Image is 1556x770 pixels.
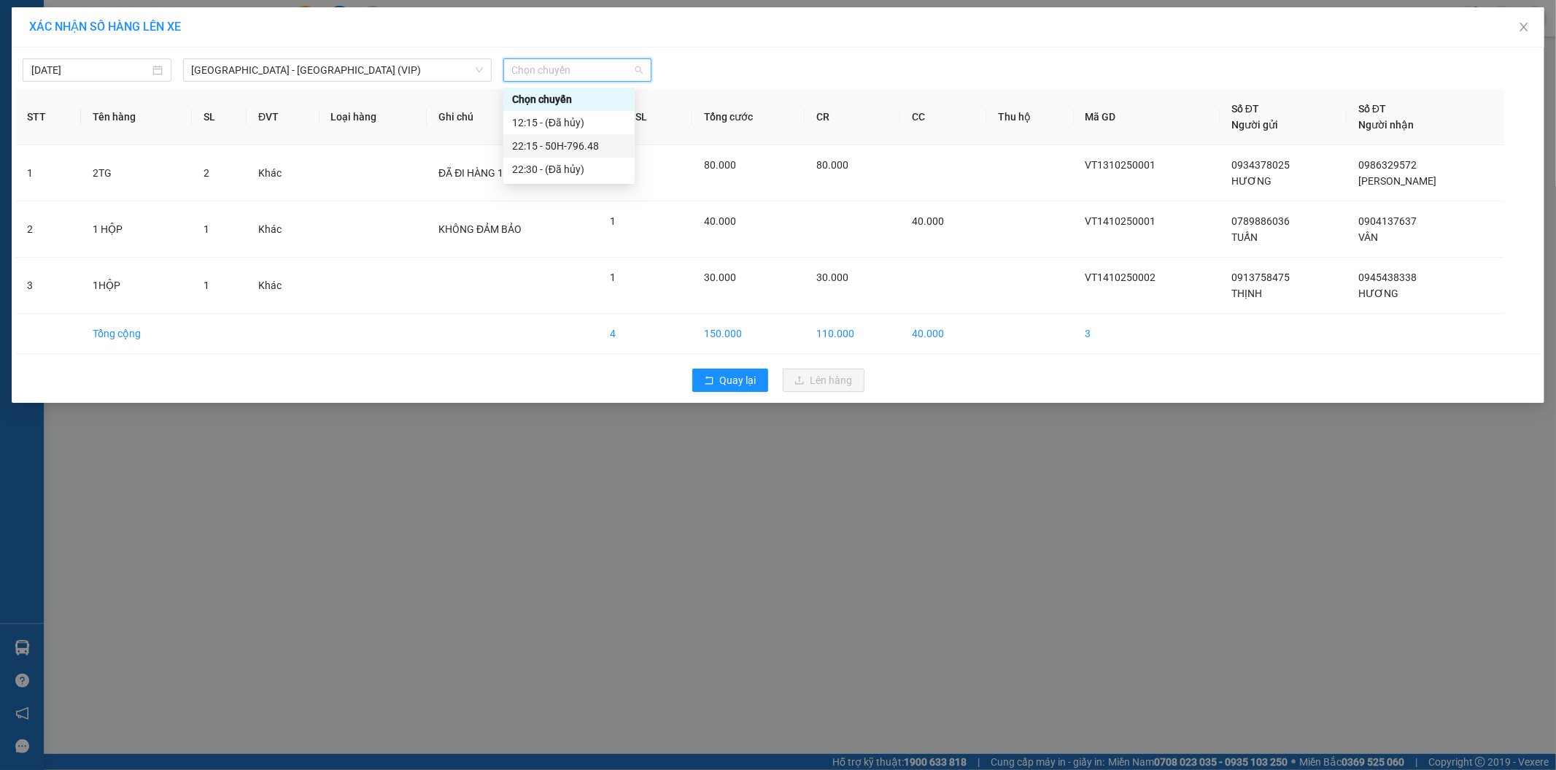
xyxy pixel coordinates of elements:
div: Chọn chuyến [503,88,635,111]
td: Khác [247,201,319,258]
b: Phúc An Express [18,94,76,188]
span: Chọn chuyến [512,59,643,81]
div: 12:15 - (Đã hủy) [512,115,626,131]
span: 0904137637 [1358,215,1417,227]
span: Sài Gòn - Nha Trang (VIP) [192,59,483,81]
th: Mã GD [1074,89,1220,145]
span: Quay lại [720,372,756,388]
td: 3 [1074,314,1220,354]
span: 1 [204,223,209,235]
th: Tổng cước [692,89,805,145]
b: [DOMAIN_NAME] [123,55,201,67]
span: 0913758475 [1231,272,1290,283]
div: 22:30 - (Đã hủy) [512,161,626,177]
span: 30.000 [704,272,736,283]
td: 2TG [81,145,192,201]
span: Số ĐT [1358,103,1386,115]
span: 30.000 [816,272,848,283]
span: Số ĐT [1231,103,1259,115]
span: 40.000 [912,215,944,227]
span: 1 [204,280,209,291]
span: 0945438338 [1358,272,1417,283]
td: 110.000 [805,314,900,354]
li: (c) 2017 [123,69,201,88]
button: Close [1503,7,1544,48]
td: 3 [15,258,81,314]
span: 0934378025 [1231,159,1290,171]
img: logo.jpg [18,18,91,91]
td: 2 [15,201,81,258]
td: 1HỘP [81,258,192,314]
span: HƯƠNG [1231,175,1271,187]
th: SL [192,89,247,145]
span: 1 [610,215,616,227]
span: 80.000 [704,159,736,171]
div: Chọn chuyến [512,91,626,107]
span: Người nhận [1358,119,1414,131]
span: THỊNH [1231,288,1262,299]
b: Gửi khách hàng [90,21,144,90]
span: 80.000 [816,159,848,171]
span: down [475,66,484,74]
th: Tổng SL [598,89,692,145]
span: close [1518,21,1530,33]
button: uploadLên hàng [783,369,864,392]
td: Khác [247,145,319,201]
span: 2 [204,167,209,179]
th: Tên hàng [81,89,192,145]
td: 1 HỘP [81,201,192,258]
td: 4 [598,314,692,354]
td: 40.000 [900,314,986,354]
span: Người gửi [1231,119,1278,131]
span: [PERSON_NAME] [1358,175,1436,187]
th: CC [900,89,986,145]
span: XÁC NHẬN SỐ HÀNG LÊN XE [29,20,181,34]
span: VT1410250002 [1085,272,1156,283]
input: 14/10/2025 [31,62,150,78]
td: 150.000 [692,314,805,354]
th: Loại hàng [320,89,427,145]
td: 1 [15,145,81,201]
span: ĐÃ ĐI HÀNG 13/10 [438,167,525,179]
div: 22:15 - 50H-796.48 [512,138,626,154]
span: KHÔNG ĐẢM BẢO [438,223,522,235]
span: 0986329572 [1358,159,1417,171]
img: logo.jpg [158,18,193,53]
th: ĐVT [247,89,319,145]
td: Tổng cộng [81,314,192,354]
span: 0789886036 [1231,215,1290,227]
th: Thu hộ [986,89,1074,145]
th: STT [15,89,81,145]
span: VT1310250001 [1085,159,1156,171]
th: CR [805,89,900,145]
span: TUẤN [1231,231,1258,243]
span: VT1410250001 [1085,215,1156,227]
span: VÂN [1358,231,1378,243]
span: HƯƠNG [1358,288,1398,299]
span: rollback [704,375,714,387]
span: 1 [610,272,616,283]
th: Ghi chú [427,89,598,145]
td: Khác [247,258,319,314]
button: rollbackQuay lại [692,369,768,392]
span: 40.000 [704,215,736,227]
